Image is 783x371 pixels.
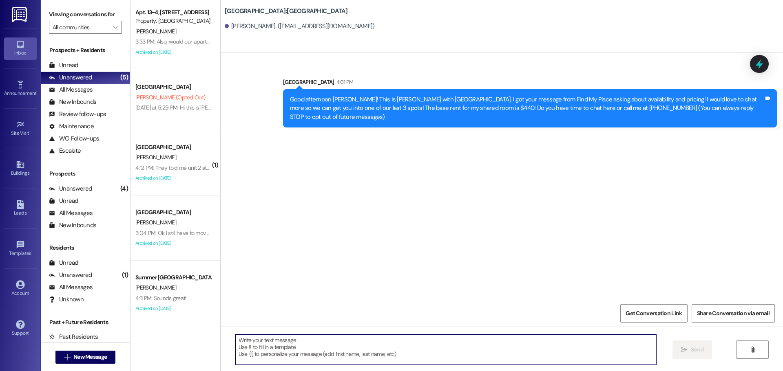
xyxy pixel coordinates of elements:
i:  [64,354,70,360]
div: Residents [41,244,130,252]
label: Viewing conversations for [49,8,122,21]
div: (5) [118,71,130,84]
a: Support [4,318,37,340]
div: [GEOGRAPHIC_DATA] [283,78,777,89]
div: All Messages [49,209,93,217]
div: (4) [118,182,130,195]
div: Escalate [49,147,81,155]
div: Unknown [49,295,84,304]
a: Inbox [4,37,37,59]
div: Apt. 13~4, [STREET_ADDRESS] [135,8,211,17]
a: Site Visit • [4,118,37,140]
div: Summer [GEOGRAPHIC_DATA] [135,273,211,282]
span: [PERSON_NAME] (Opted Out) [135,94,205,101]
div: Past Residents [49,333,98,341]
div: Archived on [DATE] [135,47,212,57]
span: Get Conversation Link [626,309,682,318]
a: Leads [4,198,37,220]
input: All communities [53,21,109,34]
span: Share Conversation via email [697,309,770,318]
div: [GEOGRAPHIC_DATA] [135,208,211,217]
div: All Messages [49,283,93,292]
span: [PERSON_NAME] [135,154,176,161]
span: • [36,89,38,95]
span: [PERSON_NAME] [135,284,176,291]
span: New Message [73,353,107,361]
div: 4:12 PM: They told me unit 2 already. I should be there by 11am [DATE] [135,164,297,171]
div: Prospects [41,169,130,178]
button: New Message [55,351,116,364]
div: [PERSON_NAME]. ([EMAIL_ADDRESS][DOMAIN_NAME]) [225,22,375,31]
div: Archived on [DATE] [135,173,212,183]
div: Unanswered [49,184,92,193]
div: Unanswered [49,73,92,82]
div: Archived on [DATE] [135,303,212,314]
div: Unread [49,61,78,70]
span: Send [691,345,703,354]
i:  [750,347,756,353]
a: Buildings [4,158,37,180]
div: [GEOGRAPHIC_DATA] [135,143,211,151]
button: Send [672,340,712,359]
img: ResiDesk Logo [12,7,29,22]
div: Property: [GEOGRAPHIC_DATA] [135,17,211,25]
i:  [681,347,687,353]
div: Maintenance [49,122,94,131]
div: Unread [49,259,78,267]
div: 4:11 PM: Sounds great! [135,294,187,302]
i:  [113,24,117,31]
div: 3:33 PM: Also, would our apartment be able to become a show apartment? [135,38,313,45]
div: Archived on [DATE] [135,238,212,248]
button: Get Conversation Link [620,304,687,323]
button: Share Conversation via email [692,304,775,323]
div: Past + Future Residents [41,318,130,327]
a: Templates • [4,238,37,260]
div: 4:01 PM [334,78,353,86]
div: Unread [49,197,78,205]
b: [GEOGRAPHIC_DATA]: [GEOGRAPHIC_DATA] [225,7,348,15]
div: Prospects + Residents [41,46,130,55]
span: • [31,249,33,255]
div: All Messages [49,86,93,94]
div: Good afternoon [PERSON_NAME]! This is [PERSON_NAME] with [GEOGRAPHIC_DATA]. I got your message fr... [290,95,764,121]
span: • [29,129,31,135]
div: New Inbounds [49,98,96,106]
div: New Inbounds [49,221,96,230]
div: Review follow-ups [49,110,106,119]
div: Unanswered [49,271,92,279]
div: WO Follow-ups [49,134,99,143]
a: Account [4,278,37,300]
span: [PERSON_NAME] [135,219,176,226]
div: [GEOGRAPHIC_DATA] [135,83,211,91]
div: (1) [120,269,130,281]
div: 3:04 PM: Ok I still have to move the furniture in [DATE]. Is that an issue? [135,229,301,237]
span: [PERSON_NAME] [135,28,176,35]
